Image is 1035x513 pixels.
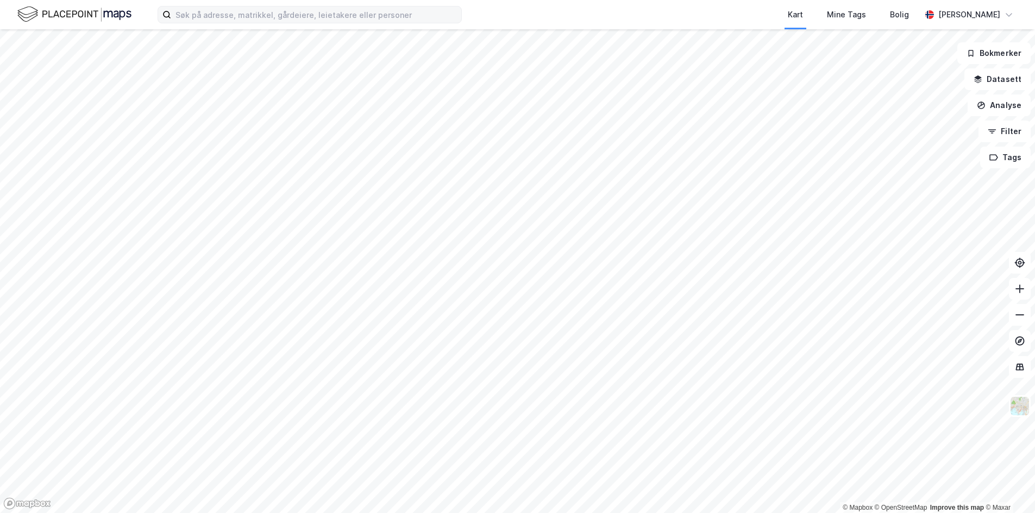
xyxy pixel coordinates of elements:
iframe: Chat Widget [981,461,1035,513]
div: Kontrollprogram for chat [981,461,1035,513]
div: Mine Tags [827,8,866,21]
input: Søk på adresse, matrikkel, gårdeiere, leietakere eller personer [171,7,461,23]
img: logo.f888ab2527a4732fd821a326f86c7f29.svg [17,5,131,24]
div: [PERSON_NAME] [938,8,1000,21]
div: Kart [788,8,803,21]
div: Bolig [890,8,909,21]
